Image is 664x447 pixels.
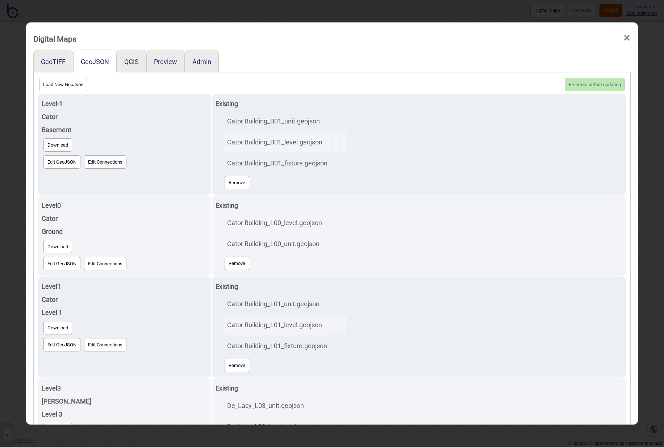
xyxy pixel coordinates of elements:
[224,396,315,416] td: De_Lacy_L03_unit.geojson
[224,132,331,152] td: Cator Building_B01_level.geojson
[81,58,109,66] button: GeoJSON
[42,225,208,238] div: Ground
[124,58,139,66] button: QGIS
[224,111,331,131] td: Cator Building_B01_unit.geojson
[42,212,208,225] div: Cator
[43,321,72,334] button: Download
[225,359,249,372] button: Remove
[216,202,238,209] strong: Existing
[82,336,128,353] a: Edit Connections
[42,293,208,306] div: Cator
[42,306,208,319] div: Level 1
[224,417,315,437] td: De_Lacy_L03_level.geojson
[43,240,72,253] button: Download
[623,26,631,50] span: ×
[84,257,126,270] button: Edit Connections
[42,382,208,395] div: Level 3
[42,408,208,421] div: Level 3
[216,384,238,392] strong: Existing
[216,283,238,290] strong: Existing
[224,153,331,173] td: Cator Building_B01_fixture.geojson
[43,138,72,152] button: Download
[84,155,126,169] button: Edit Connections
[43,338,80,351] button: Edit GeoJSON
[224,213,326,233] td: Cator Building_L00_level.geojson
[216,100,238,107] strong: Existing
[224,294,331,314] td: Cator Building_L01_unit.geojson
[43,423,72,436] button: Download
[42,123,208,136] div: Basement
[42,97,208,110] div: Level -1
[42,110,208,123] div: Cator
[84,338,126,351] button: Edit Connections
[42,280,208,293] div: Level 1
[41,58,66,66] button: GeoTIFF
[225,176,249,189] button: Remove
[33,31,76,47] div: Digital Maps
[42,199,208,212] div: Level 0
[565,78,625,91] button: Fix errors before updating
[192,58,211,66] button: Admin
[225,257,249,270] button: Remove
[154,58,177,66] button: Preview
[43,257,80,270] button: Edit GeoJSON
[82,153,128,170] a: Edit Connections
[224,315,331,335] td: Cator Building_L01_level.geojson
[39,78,87,91] button: Load New GeoJson
[42,395,208,408] div: [PERSON_NAME]
[82,255,128,272] a: Edit Connections
[224,336,331,356] td: Cator Building_L01_fixture.geojson
[224,234,326,254] td: Cator Building_L00_unit.geojson
[43,155,80,169] button: Edit GeoJSON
